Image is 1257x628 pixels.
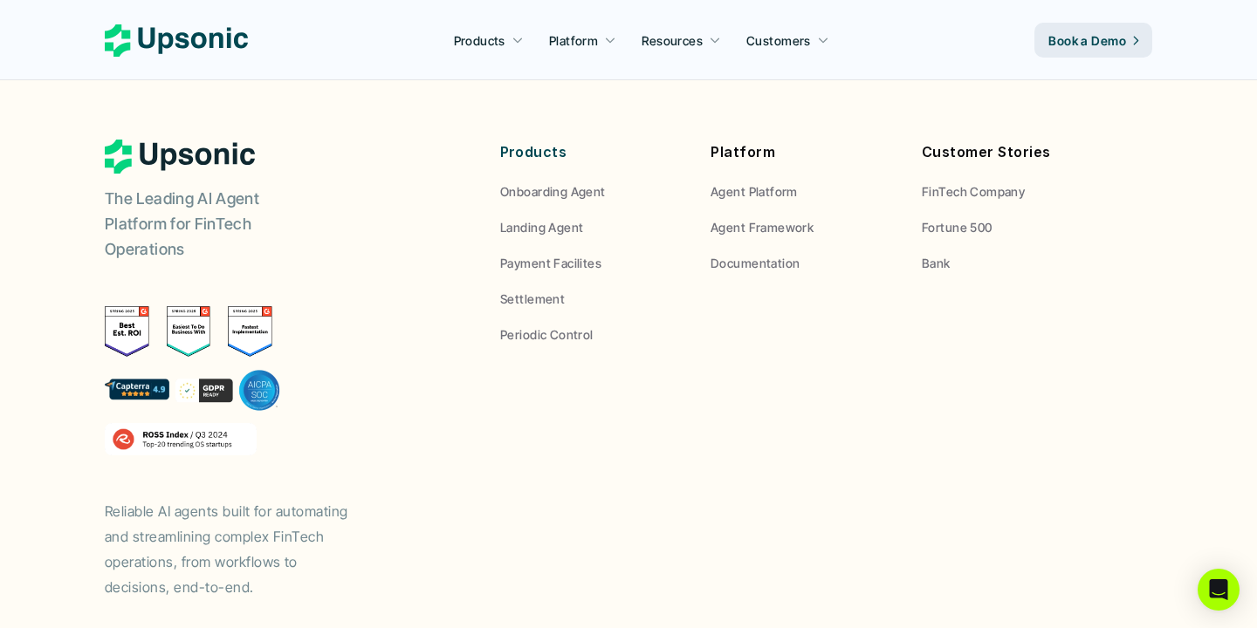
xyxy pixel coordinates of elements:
[711,182,798,201] p: Agent Platform
[1034,23,1152,58] a: Book a Demo
[711,254,896,272] a: Documentation
[500,182,606,201] p: Onboarding Agent
[711,140,896,165] p: Platform
[1198,569,1240,611] div: Open Intercom Messenger
[711,218,814,236] p: Agent Framework
[500,254,685,272] a: Payment Facilites
[922,254,951,272] p: Bank
[500,325,594,344] p: Periodic Control
[500,290,565,308] p: Settlement
[922,218,993,236] p: Fortune 500
[443,24,534,56] a: Products
[105,499,367,599] p: Reliable AI agents built for automating and streamlining complex FinTech operations, from workflo...
[922,182,1025,201] p: FinTech Company
[105,187,323,262] p: The Leading AI Agent Platform for FinTech Operations
[500,182,685,201] a: Onboarding Agent
[1048,31,1126,50] p: Book a Demo
[454,31,505,50] p: Products
[500,218,685,236] a: Landing Agent
[746,31,811,50] p: Customers
[500,254,601,272] p: Payment Facilites
[549,31,598,50] p: Platform
[500,140,685,165] p: Products
[922,140,1107,165] p: Customer Stories
[500,218,583,236] p: Landing Agent
[711,254,800,272] p: Documentation
[642,31,703,50] p: Resources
